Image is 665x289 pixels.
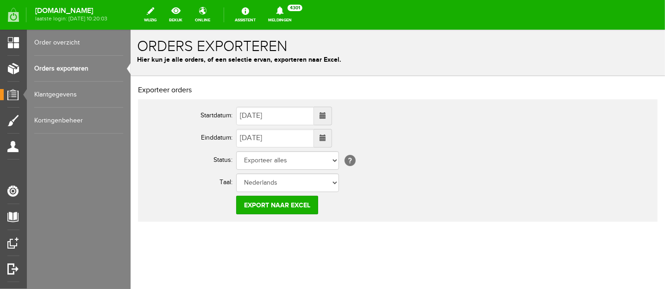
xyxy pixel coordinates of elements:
a: Assistent [229,5,261,25]
p: Hier kun je alle orders, of een selectie ervan, exporteren naar Excel. [6,25,528,35]
input: Export naar Excel [106,166,188,185]
span: 4301 [288,5,302,11]
a: Kortingenbeheer [34,108,123,134]
th: Startdatum: [13,75,106,97]
a: Meldingen4301 [263,5,297,25]
th: Taal: [13,142,106,164]
a: Orders exporteren [34,56,123,82]
a: bekijk [163,5,188,25]
h1: Orders exporteren [6,9,528,25]
input: Datum van... [106,77,183,96]
span: laatste login: [DATE] 10:20:03 [35,16,107,21]
a: Order overzicht [34,30,123,56]
th: Status: [13,120,106,142]
a: Klantgegevens [34,82,123,108]
strong: [DOMAIN_NAME] [35,8,107,13]
span: [?] [214,125,225,136]
input: Datum tot... [106,99,183,118]
a: wijzig [138,5,162,25]
a: online [189,5,216,25]
th: Einddatum: [13,97,106,120]
h2: Exporteer orders [7,57,527,65]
